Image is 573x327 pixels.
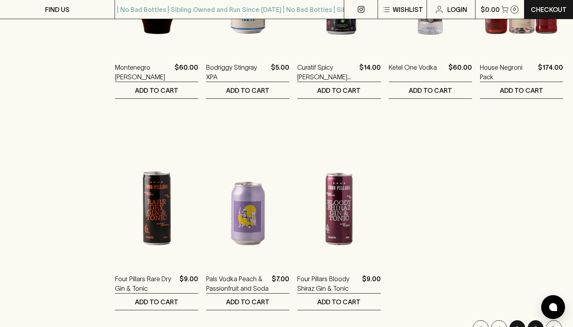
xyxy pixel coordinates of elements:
img: Four Pillars Bloody Shiraz Gin & Tonic [297,123,380,262]
p: FIND US [45,5,70,14]
img: Pals Vodka Peach & Passionfruit and Soda [206,123,289,262]
button: ADD TO CART [480,82,563,98]
p: ADD TO CART [135,86,178,95]
p: ADD TO CART [317,86,361,95]
a: Four Pillars Bloody Shiraz Gin & Tonic [297,274,359,293]
img: bubble-icon [549,303,557,311]
a: House Negroni Pack [480,63,535,82]
button: ADD TO CART [115,294,198,310]
p: Checkout [531,5,567,14]
p: $9.00 [362,274,381,293]
p: $14.00 [359,63,381,82]
p: $9.00 [179,274,198,293]
button: ADD TO CART [297,294,380,310]
p: ADD TO CART [500,86,543,95]
p: ADD TO CART [135,297,178,307]
a: Pals Vodka Peach & Passionfruit and Soda [206,274,269,293]
button: ADD TO CART [115,82,198,98]
a: Ketel One Vodka [389,63,437,82]
a: Curatif Spicy [PERSON_NAME] 130ml [297,63,356,82]
p: ADD TO CART [226,86,269,95]
button: ADD TO CART [206,82,289,98]
p: $0.00 [481,5,500,14]
p: Login [447,5,467,14]
img: Four Pillars Rare Dry Gin & Tonic [115,123,198,262]
p: $60.00 [448,63,472,82]
button: ADD TO CART [389,82,472,98]
p: $60.00 [175,63,198,82]
p: ADD TO CART [409,86,452,95]
a: Four Pillars Rare Dry Gin & Tonic [115,274,176,293]
p: ADD TO CART [317,297,361,307]
p: $5.00 [271,63,289,82]
a: Bodriggy Stingray XPA [206,63,268,82]
button: ADD TO CART [297,82,380,98]
p: $174.00 [538,63,563,82]
button: ADD TO CART [206,294,289,310]
p: 0 [513,7,516,12]
p: Wishlist [393,5,423,14]
p: $7.00 [272,274,289,293]
p: ADD TO CART [226,297,269,307]
a: Montenegro [PERSON_NAME] [115,63,172,82]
